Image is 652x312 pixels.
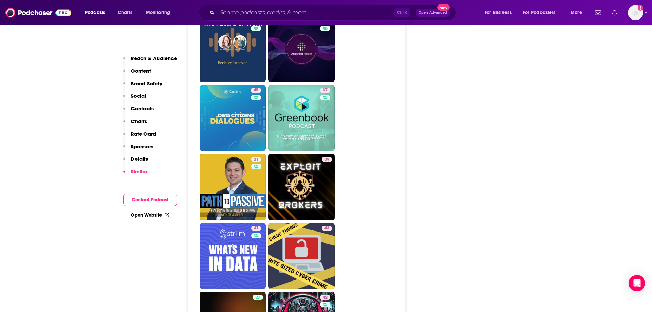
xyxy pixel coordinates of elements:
a: 43 [322,226,332,231]
p: Sponsors [131,143,153,150]
button: Charts [123,118,147,130]
img: Podchaser - Follow, Share and Rate Podcasts [5,6,71,19]
button: Contact Podcast [123,194,177,206]
p: Content [131,67,151,74]
a: 43 [268,223,335,289]
img: User Profile [628,5,643,20]
button: open menu [566,7,591,18]
a: 30 [200,16,266,82]
p: Charts [131,118,147,124]
span: Logged in as gracewagner [628,5,643,20]
a: 39 [268,154,335,220]
span: 41 [254,225,258,232]
span: 21 [254,156,258,163]
button: open menu [519,7,566,18]
button: Reach & Audience [123,55,177,67]
a: 41 [251,226,261,231]
button: open menu [141,7,179,18]
p: Brand Safety [131,80,162,87]
a: Show notifications dropdown [609,7,620,18]
span: More [571,8,582,17]
svg: Add a profile image [638,5,643,11]
button: Social [123,92,146,105]
button: Brand Safety [123,80,162,93]
button: open menu [480,7,520,18]
span: 42 [323,294,328,301]
input: Search podcasts, credits, & more... [217,7,394,18]
span: 39 [324,156,329,163]
a: 45 [251,88,261,93]
a: 41 [200,223,266,289]
button: Rate Card [123,130,156,143]
a: 42 [320,295,330,300]
button: Content [123,67,151,80]
div: Open Intercom Messenger [629,275,645,291]
span: 43 [324,225,329,232]
a: Charts [113,7,137,18]
span: 37 [323,87,328,94]
span: New [437,4,450,11]
p: Social [131,92,146,99]
button: Show profile menu [628,5,643,20]
span: For Podcasters [523,8,556,17]
p: Similar [131,168,148,175]
span: Open Advanced [419,11,447,14]
button: Details [123,155,148,168]
a: 37 [320,88,330,93]
p: Details [131,155,148,162]
span: Charts [118,8,132,17]
span: Monitoring [146,8,170,17]
button: Similar [123,168,148,181]
span: 45 [254,87,258,94]
a: Open Website [131,212,169,218]
a: 39 [322,157,332,162]
span: Ctrl K [394,8,410,17]
a: 21 [251,157,261,162]
button: Sponsors [123,143,153,156]
p: Contacts [131,105,154,112]
button: Open AdvancedNew [416,9,450,17]
button: Contacts [123,105,154,118]
a: 45 [200,85,266,151]
a: 43 [268,16,335,82]
button: open menu [80,7,114,18]
p: Rate Card [131,130,156,137]
span: Podcasts [85,8,105,17]
div: Search podcasts, credits, & more... [205,5,462,21]
a: Show notifications dropdown [592,7,604,18]
span: For Business [485,8,512,17]
a: 21 [200,154,266,220]
p: Reach & Audience [131,55,177,61]
a: 37 [268,85,335,151]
